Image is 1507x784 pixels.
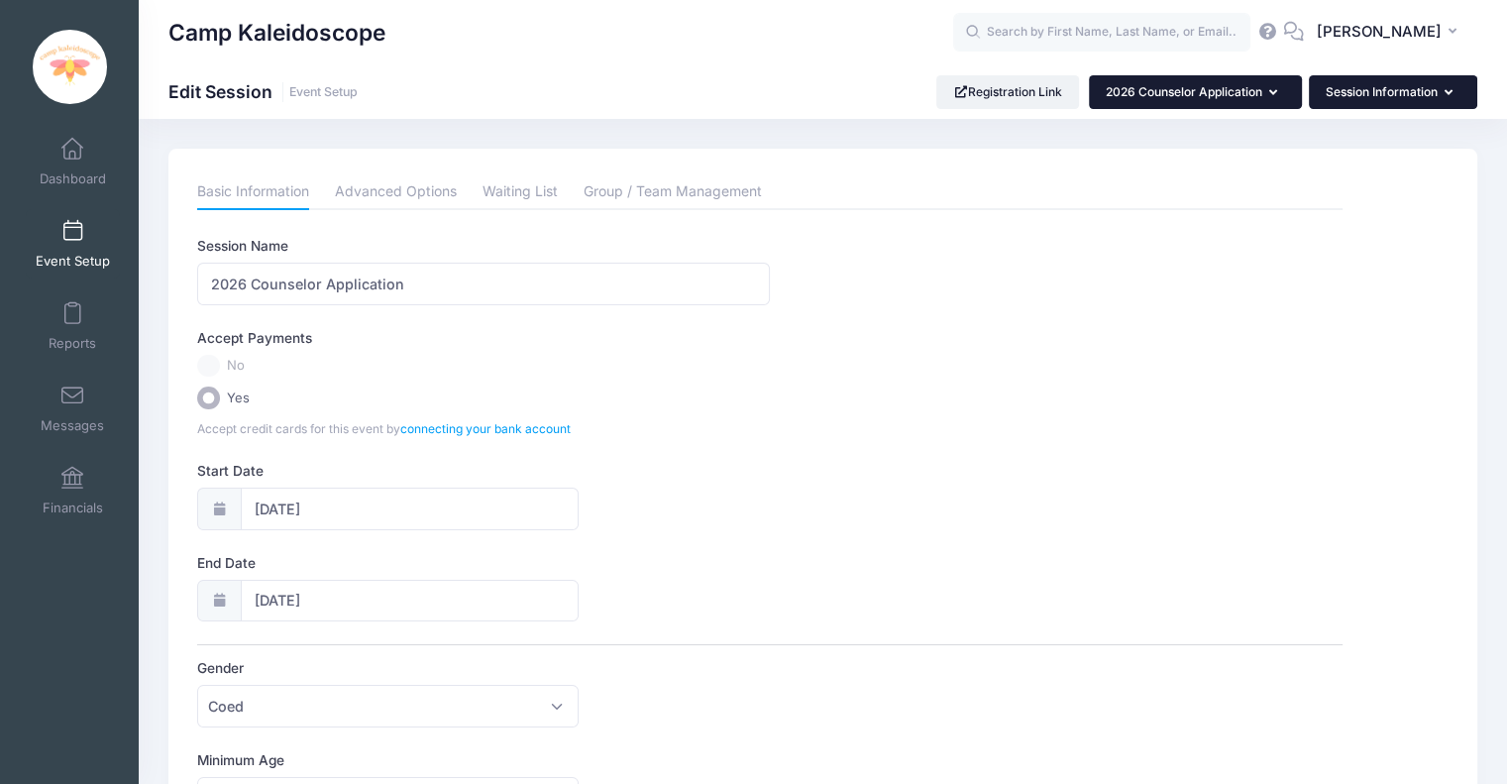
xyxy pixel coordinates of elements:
label: Session Name [197,236,770,256]
input: Yes [197,387,220,409]
img: Camp Kaleidoscope [33,30,107,104]
a: Group / Team Management [584,174,762,210]
a: Messages [26,374,120,443]
span: Messages [41,417,104,434]
a: Advanced Options [335,174,457,210]
input: Session Name [197,263,770,305]
a: Waiting List [483,174,558,210]
span: 2026 Counselor Application [1106,84,1262,99]
span: Reports [49,335,96,352]
button: [PERSON_NAME] [1304,10,1477,56]
label: Start Date [197,461,770,481]
span: [PERSON_NAME] [1317,21,1442,43]
span: Coed [208,696,244,717]
button: 2026 Counselor Application [1089,75,1302,109]
label: Accept Payments [197,328,312,348]
a: connecting your bank account [400,421,571,436]
span: Financials [43,500,103,516]
span: No [227,356,245,376]
a: Event Setup [26,209,120,279]
span: Yes [227,389,250,408]
a: Dashboard [26,127,120,196]
h1: Camp Kaleidoscope [168,10,385,56]
button: Session Information [1309,75,1477,109]
span: Dashboard [40,170,106,187]
label: End Date [197,553,770,573]
label: Gender [197,658,770,678]
input: Search by First Name, Last Name, or Email... [953,13,1250,53]
h1: Edit Session [168,81,358,102]
span: Event Setup [36,253,110,270]
a: Financials [26,456,120,525]
a: Registration Link [936,75,1080,109]
span: Coed [197,685,579,728]
a: Reports [26,291,120,361]
a: Event Setup [289,85,358,100]
label: Minimum Age [197,750,770,770]
a: Basic Information [197,174,309,210]
span: Accept credit cards for this event by [197,421,571,436]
